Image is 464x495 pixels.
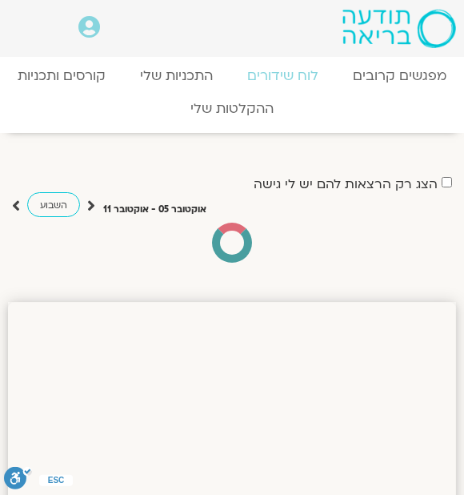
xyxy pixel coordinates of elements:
p: אוקטובר 05 - אוקטובר 11 [103,202,206,218]
a: מפגשים קרובים [336,59,464,92]
a: לוח שידורים [230,59,336,92]
a: התכניות שלי [122,59,230,92]
label: הצג רק הרצאות להם יש לי גישה [254,177,438,191]
a: השבוע [27,192,80,217]
span: השבוע [40,199,67,211]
